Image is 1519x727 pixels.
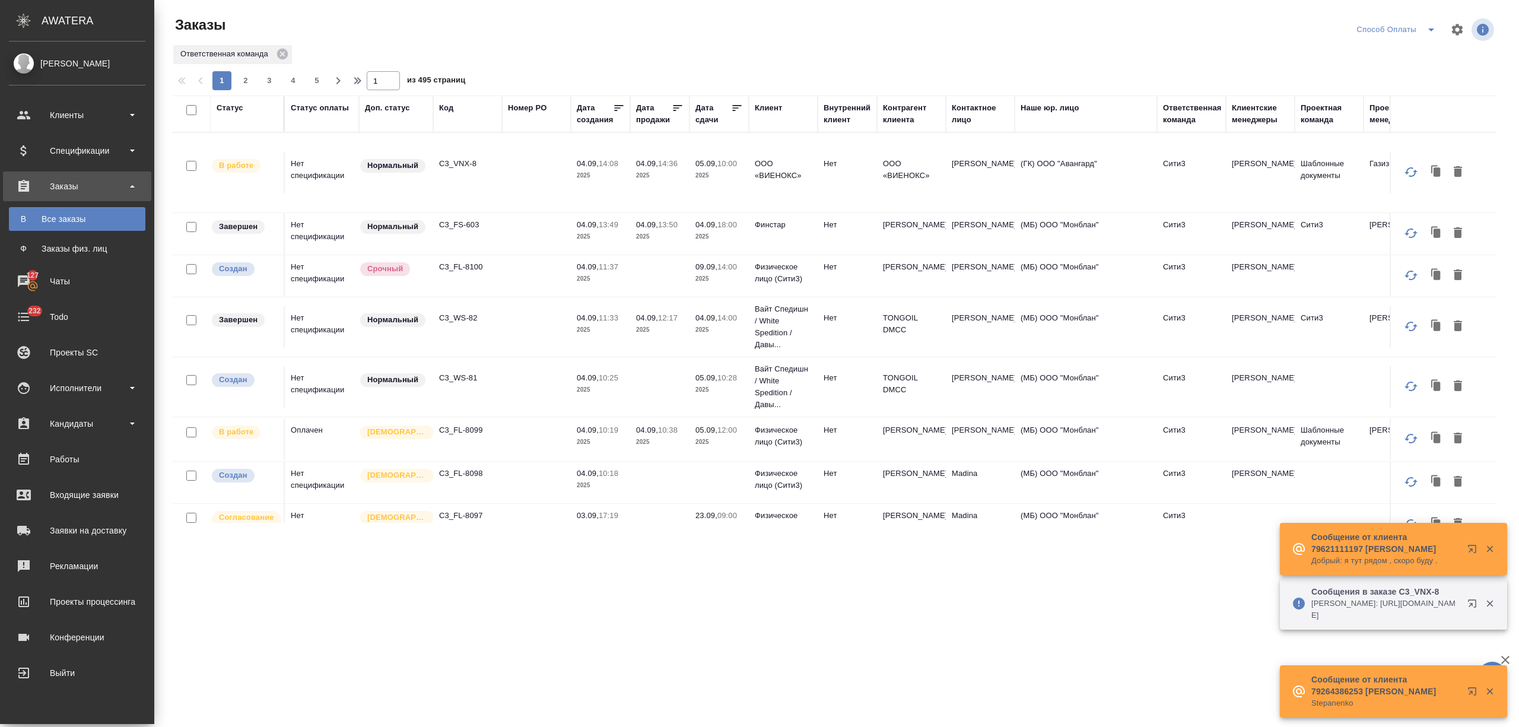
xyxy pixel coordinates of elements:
[367,314,418,326] p: Нормальный
[883,468,940,480] p: [PERSON_NAME]
[439,424,496,436] p: C3_FL-8099
[211,372,278,388] div: Выставляется автоматически при создании заказа
[695,313,717,322] p: 04.09,
[824,158,871,170] p: Нет
[1015,213,1157,255] td: (МБ) ООО "Монблан"
[1425,427,1448,450] button: Клонировать
[3,516,151,545] a: Заявки на доставку
[755,158,812,182] p: ООО «ВИЕНОКС»
[1369,102,1426,126] div: Проектные менеджеры
[1448,161,1468,183] button: Удалить
[636,231,684,243] p: 2025
[1425,513,1448,535] button: Клонировать
[9,415,145,433] div: Кандидаты
[1226,462,1295,503] td: [PERSON_NAME]
[508,102,546,114] div: Номер PO
[1157,306,1226,348] td: Сити3
[636,313,658,322] p: 04.09,
[1311,555,1460,567] p: Добрый: я тут рядом , скоро буду .
[3,338,151,367] a: Проекты SC
[3,480,151,510] a: Входящие заявки
[755,102,782,114] div: Клиент
[946,366,1015,408] td: [PERSON_NAME]
[824,261,871,273] p: Нет
[1397,261,1425,290] button: Обновить
[407,73,465,90] span: из 495 страниц
[307,71,326,90] button: 5
[9,142,145,160] div: Спецификации
[173,45,292,64] div: Ответственная команда
[1157,255,1226,297] td: Сити3
[3,623,151,652] a: Конференции
[1157,462,1226,503] td: Сити3
[717,262,737,271] p: 14:00
[1311,674,1460,697] p: Сообщение от клиента 79264386253 [PERSON_NAME]
[285,306,359,348] td: Нет спецификации
[695,522,743,534] p: 2025
[219,263,247,275] p: Создан
[3,266,151,296] a: 127Чаты
[1477,544,1502,554] button: Закрыть
[1157,504,1226,545] td: Сити3
[717,373,737,382] p: 10:28
[3,302,151,332] a: 232Todo
[1460,592,1489,620] button: Открыть в новой вкладке
[285,213,359,255] td: Нет спецификации
[1226,418,1295,460] td: [PERSON_NAME]
[577,220,599,229] p: 04.09,
[1021,102,1079,114] div: Наше юр. лицо
[824,219,871,231] p: Нет
[21,305,48,317] span: 232
[695,436,743,448] p: 2025
[1163,102,1222,126] div: Ответственная команда
[1157,213,1226,255] td: Сити3
[285,504,359,545] td: Нет спецификации
[577,102,613,126] div: Дата создания
[9,593,145,611] div: Проекты процессинга
[1443,15,1472,44] span: Настроить таблицу
[1226,306,1295,348] td: [PERSON_NAME]
[217,102,243,114] div: Статус
[1311,586,1460,598] p: Сообщения в заказе C3_VNX-8
[9,450,145,468] div: Работы
[42,9,154,33] div: AWATERA
[755,424,812,448] p: Физическое лицо (Сити3)
[1015,152,1157,193] td: (ГК) ООО "Авангард"
[755,219,812,231] p: Финстар
[359,510,427,526] div: Выставляется автоматически для первых 3 заказов нового контактного лица. Особое внимание
[1311,531,1460,555] p: Сообщение от клиента 79621111197 [PERSON_NAME]
[883,219,940,231] p: [PERSON_NAME]
[3,658,151,688] a: Выйти
[1015,306,1157,348] td: (МБ) ООО "Монблан"
[695,273,743,285] p: 2025
[1232,102,1289,126] div: Клиентские менеджеры
[599,262,618,271] p: 11:37
[695,384,743,396] p: 2025
[285,418,359,460] td: Оплачен
[695,373,717,382] p: 05.09,
[636,220,658,229] p: 04.09,
[1157,366,1226,408] td: Сити3
[658,313,678,322] p: 12:17
[439,372,496,384] p: C3_WS-81
[1448,427,1468,450] button: Удалить
[1397,510,1425,538] button: Обновить
[824,312,871,324] p: Нет
[695,262,717,271] p: 09.09,
[439,312,496,324] p: C3_WS-82
[599,373,618,382] p: 10:25
[359,261,427,277] div: Выставляется автоматически, если на указанный объем услуг необходимо больше времени в стандартном...
[577,373,599,382] p: 04.09,
[9,106,145,124] div: Клиенты
[15,213,139,225] div: Все заказы
[3,445,151,474] a: Работы
[1364,213,1432,255] td: [PERSON_NAME]
[636,436,684,448] p: 2025
[658,220,678,229] p: 13:50
[1425,471,1448,493] button: Клонировать
[1015,418,1157,460] td: (МБ) ООО "Монблан"
[1448,471,1468,493] button: Удалить
[285,152,359,193] td: Нет спецификации
[236,71,255,90] button: 2
[1295,418,1364,460] td: Шаблонные документы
